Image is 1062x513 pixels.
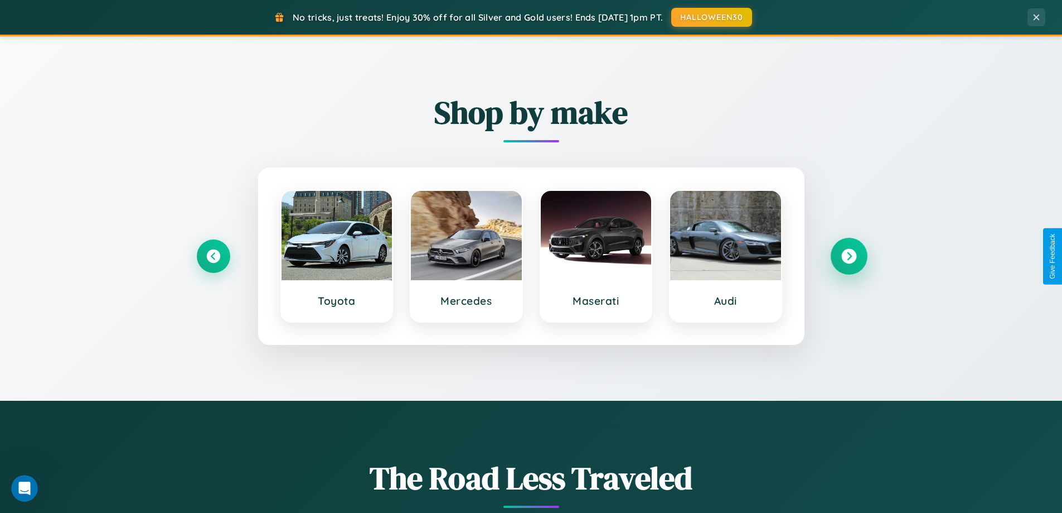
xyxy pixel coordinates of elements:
h3: Maserati [552,294,641,308]
h3: Toyota [293,294,381,308]
iframe: Intercom live chat [11,475,38,502]
h2: Shop by make [197,91,866,134]
div: Give Feedback [1049,234,1056,279]
h1: The Road Less Traveled [197,457,866,500]
h3: Mercedes [422,294,511,308]
button: HALLOWEEN30 [671,8,752,27]
span: No tricks, just treats! Enjoy 30% off for all Silver and Gold users! Ends [DATE] 1pm PT. [293,12,663,23]
h3: Audi [681,294,770,308]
